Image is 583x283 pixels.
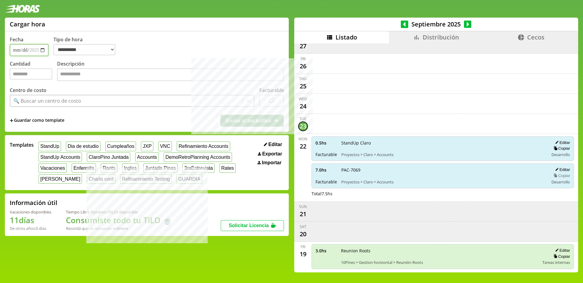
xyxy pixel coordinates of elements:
[53,36,120,56] label: Tipo de hora
[143,163,178,173] button: Juntada Pinas
[341,260,538,265] span: 10Pines > Gestion horizontal > Reunión Roots
[315,248,337,254] span: 3.0 hs
[57,68,284,81] textarea: Descripción
[176,174,202,184] button: GUARDIA
[10,141,34,148] span: Templates
[10,226,51,231] div: De otros años: 0 días
[299,76,307,81] div: Thu
[315,140,337,146] span: 0.5 hs
[122,163,138,173] button: Ingles
[10,87,46,94] label: Centro de costo
[341,152,545,157] span: Proyectos > Claro > Accounts
[262,141,284,148] button: Editar
[262,151,282,157] span: Exportar
[262,160,281,165] span: Importar
[300,224,306,229] div: Sat
[298,41,308,51] div: 27
[294,43,578,271] div: scrollable content
[101,163,117,173] button: Roots
[341,248,538,254] span: Reunion Roots
[256,151,284,157] button: Exportar
[341,167,545,173] span: PAC-7069
[298,81,308,91] div: 25
[10,199,57,207] h2: Información útil
[87,152,130,162] button: ClaroPino Juntada
[542,260,570,265] span: Tareas internas
[177,141,230,151] button: Refinamiento Accounts
[39,141,61,151] button: StandUp
[10,36,23,43] label: Fecha
[301,244,305,249] div: Fri
[221,220,284,231] button: Solicitar Licencia
[298,121,308,131] div: 23
[299,116,306,121] div: Tue
[135,152,159,162] button: Accounts
[10,215,51,226] h1: 11 días
[39,174,82,184] button: [PERSON_NAME]
[10,20,45,28] h1: Cargar hora
[298,61,308,71] div: 26
[551,152,570,157] span: Desarrollo
[268,142,282,147] span: Editar
[298,136,307,141] div: Mon
[229,223,269,228] span: Solicitar Licencia
[298,249,308,259] div: 19
[39,152,82,162] button: StandUp Accounts
[341,140,545,146] span: StandUp Claro
[552,146,570,151] button: Copiar
[13,97,81,104] div: 🔍 Buscar un centro de costo
[259,87,284,94] label: Facturable
[341,179,545,185] span: Proyectos > Claro > Accounts
[551,179,570,185] span: Desarrollo
[120,174,172,184] button: Refinanmiento Testing
[66,209,172,215] div: Tiempo Libre Optativo (TiLO) disponible
[164,152,232,162] button: DemoRetroPlanning Accounts
[315,152,337,157] span: Facturable
[10,209,51,215] div: Vacaciones disponibles
[553,248,570,253] button: Editar
[299,204,307,209] div: Sun
[298,209,308,219] div: 21
[298,229,308,239] div: 20
[553,140,570,145] button: Editar
[298,101,308,111] div: 24
[10,68,52,80] input: Cantidad
[66,226,172,231] div: Recordá que se renuevan en
[298,141,308,151] div: 22
[182,163,215,173] button: 3raEntrevista
[423,33,459,41] span: Distribución
[87,174,115,184] button: Charla conf
[105,141,136,151] button: Cumpleaños
[66,215,172,226] h1: Consumiste todo tu TiLO 🍵
[10,60,57,83] label: Cantidad
[39,163,67,173] button: Vacaciones
[552,254,570,259] button: Copiar
[315,167,337,173] span: 7.0 hs
[301,56,305,61] div: Fri
[220,163,236,173] button: Rates
[527,33,544,41] span: Cecos
[552,173,570,178] button: Copiar
[10,117,13,124] span: +
[53,44,115,55] select: Tipo de hora
[312,191,574,196] div: Total 7.5 hs
[10,117,64,124] span: +Guardar como template
[553,167,570,172] button: Editar
[72,163,96,173] button: Enfermita
[158,141,172,151] button: VNC
[57,60,284,83] label: Descripción
[408,20,464,28] span: Septiembre 2025
[5,5,40,13] img: logotipo
[315,179,337,185] span: Facturable
[336,33,357,41] span: Listado
[299,96,307,101] div: Wed
[117,226,128,231] b: Enero
[141,141,153,151] button: JXP
[66,141,101,151] button: Dia de estudio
